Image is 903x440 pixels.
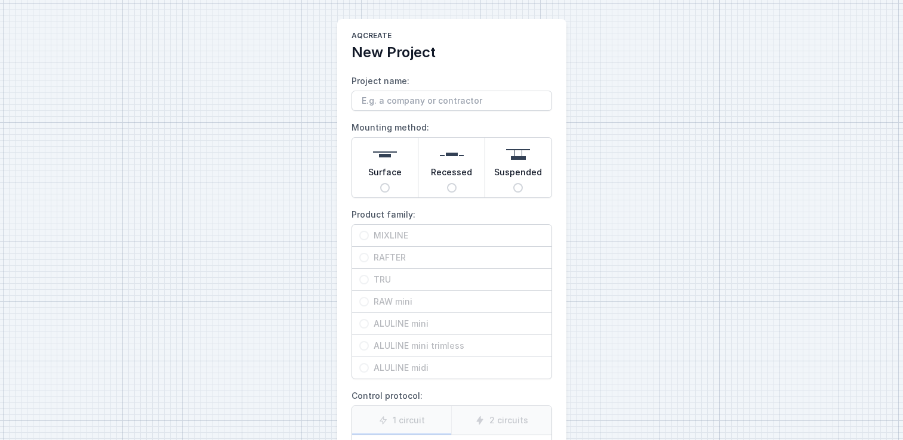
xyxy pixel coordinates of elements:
input: Project name: [352,91,552,111]
input: Recessed [447,183,457,193]
span: Recessed [431,166,472,183]
img: recessed.svg [440,142,464,166]
input: Surface [380,183,390,193]
img: suspended.svg [506,142,530,166]
h2: New Project [352,43,552,62]
h1: AQcreate [352,31,552,43]
input: Suspended [513,183,523,193]
img: surface.svg [373,142,397,166]
span: Surface [368,166,402,183]
label: Project name: [352,72,552,111]
label: Product family: [352,205,552,379]
label: Mounting method: [352,118,552,198]
span: Suspended [494,166,542,183]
